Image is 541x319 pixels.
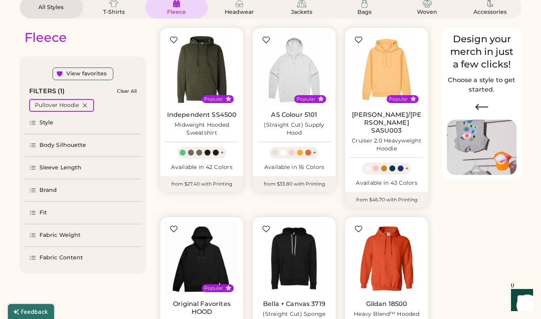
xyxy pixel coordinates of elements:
div: Fleece [24,30,67,45]
button: Popular Style [318,96,324,102]
div: View favorites [66,70,107,78]
h2: Choose a style to get started. [447,75,517,94]
div: Body Silhouette [39,141,86,149]
a: AS Colour 5101 [271,111,317,119]
img: BELLA + CANVAS 3719 (Straight Cut) Sponge Fleece Hoodie [257,222,331,295]
div: Headwear [222,8,257,16]
div: All Styles [33,4,69,11]
div: Bags [347,8,382,16]
button: Popular Style [410,96,416,102]
div: Available in 43 Colors [350,179,423,187]
div: Design your merch in just a few clicks! [447,33,517,71]
div: Jackets [284,8,319,16]
div: FILTERS (1) [29,86,65,96]
div: Sleeve Length [39,164,81,172]
div: + [313,148,316,157]
div: Woven [410,8,445,16]
div: Popular [297,96,316,102]
div: Fabric Weight [39,231,81,239]
div: Available in 16 Colors [257,163,331,171]
div: T-Shirts [96,8,131,16]
div: from $27.40 with Printing [160,176,243,192]
div: Pullover Hoodie [35,101,79,109]
div: + [405,164,409,173]
a: Original Favorites HOOD [165,300,239,316]
div: Fleece [159,8,194,16]
a: Bella + Canvas 3719 [263,300,325,308]
img: Stanley/Stella SASU003 Cruiser 2.0 Heavyweight Hoodie [350,33,423,106]
button: Popular Style [225,96,231,102]
div: Popular [389,96,408,102]
div: Clear All [117,88,137,94]
div: Available in 42 Colors [165,163,239,171]
div: Brand [39,186,57,194]
div: Fabric Content [39,254,83,262]
a: Gildan 18500 [366,300,408,308]
img: Original Favorites HOOD Heavyweight Organic Brushed Hoodie [165,222,239,295]
iframe: Front Chat [503,283,537,317]
div: Style [39,119,54,127]
img: Gildan 18500 Heavy Blend™ Hooded Sweatshirt [350,222,423,295]
div: from $46.70 with Printing [345,192,428,208]
div: Fit [39,209,47,217]
button: Popular Style [225,285,231,291]
img: AS Colour 5101 (Straight Cut) Supply Hood [257,33,331,106]
div: Accessories [472,8,508,16]
div: (Straight Cut) Supply Hood [257,121,331,137]
div: Midweight Hooded Sweatshirt [165,121,239,137]
div: from $33.80 with Printing [253,176,336,192]
div: Popular [204,96,223,102]
a: [PERSON_NAME]/[PERSON_NAME] SASU003 [350,111,423,135]
div: Cruiser 2.0 Heavyweight Hoodie [350,137,423,153]
a: Independent SS4500 [167,111,237,119]
div: + [220,148,224,157]
img: Independent Trading Co. SS4500 Midweight Hooded Sweatshirt [165,33,239,106]
div: Popular [204,285,223,291]
img: Image of Lisa Congdon Eye Print on T-Shirt and Hat [447,120,517,175]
